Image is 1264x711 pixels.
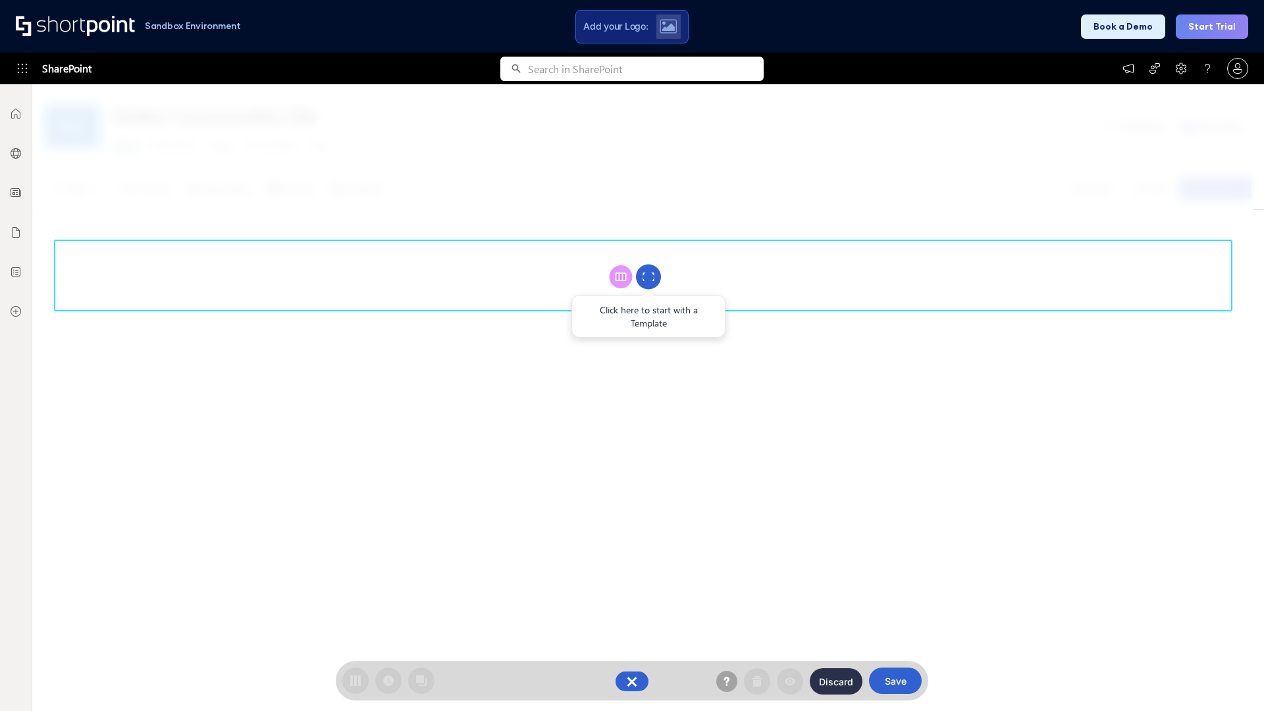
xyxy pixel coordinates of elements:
[145,22,241,30] h1: Sandbox Environment
[42,53,92,84] span: SharePoint
[1081,14,1165,39] button: Book a Demo
[1176,14,1248,39] button: Start Trial
[869,668,922,694] button: Save
[583,20,648,32] span: Add your Logo:
[528,57,764,81] input: Search in SharePoint
[810,668,862,695] button: Discard
[1198,648,1264,711] iframe: Chat Widget
[660,19,677,34] img: Upload logo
